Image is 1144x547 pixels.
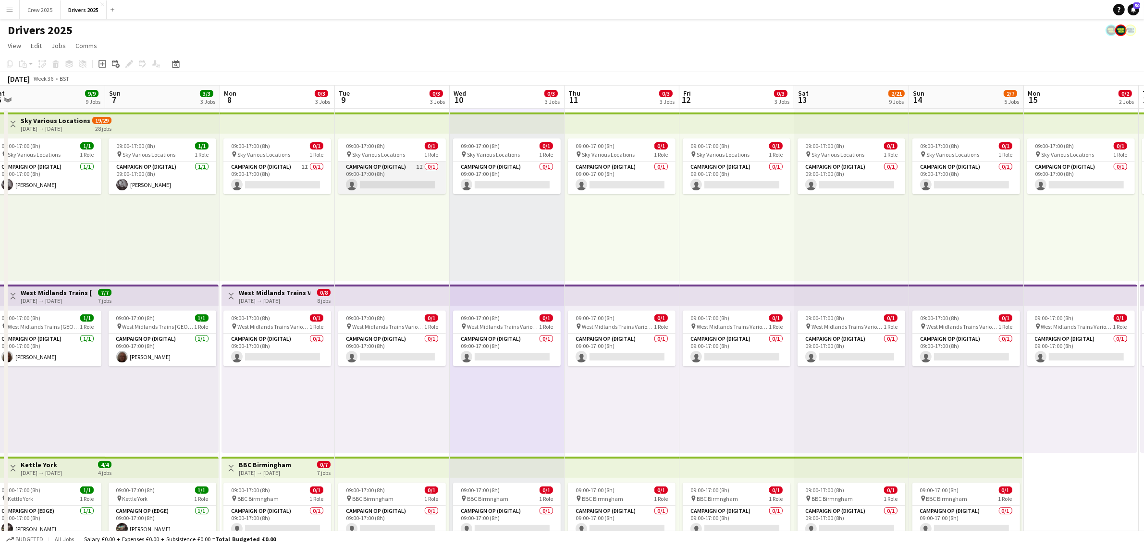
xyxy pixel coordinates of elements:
span: 1 Role [1113,151,1127,158]
span: 09:00-17:00 (8h) [1,314,40,322]
div: 3 Jobs [660,98,675,105]
button: Crew 2025 [20,0,61,19]
span: 1 Role [654,495,668,502]
span: 0/1 [425,486,438,494]
span: 09:00-17:00 (8h) [690,142,729,149]
div: 09:00-17:00 (8h)0/1 West Midlands Trains Various Locations1 RoleCampaign Op (Digital)0/109:00-17:... [798,311,905,366]
span: 0/1 [884,314,898,322]
span: 09:00-17:00 (8h) [116,142,155,149]
span: 19/29 [92,117,111,124]
app-job-card: 09:00-17:00 (8h)0/1 BBC Birmngham1 RoleCampaign Op (Digital)0/109:00-17:00 (8h) [568,483,676,538]
span: Mon [1028,89,1040,98]
span: 50 [1133,2,1140,9]
span: 0/1 [310,486,323,494]
span: 09:00-17:00 (8h) [805,142,844,149]
app-user-avatar: Nicola Price [1115,25,1127,36]
span: 1 Role [80,495,94,502]
div: 3 Jobs [545,98,560,105]
app-job-card: 09:00-17:00 (8h)0/1 Sky Various Locations1 RoleCampaign Op (Digital)0/109:00-17:00 (8h) [912,138,1020,194]
span: 1 Role [769,495,783,502]
app-card-role: Campaign Op (Digital)0/109:00-17:00 (8h) [568,334,676,366]
span: 1/1 [80,142,94,149]
span: 9/9 [85,90,98,97]
span: 09:00-17:00 (8h) [346,486,385,494]
span: 09:00-17:00 (8h) [461,314,500,322]
span: Sky Various Locations [582,151,635,158]
div: 2 Jobs [1119,98,1134,105]
app-job-card: 09:00-17:00 (8h)0/1 Sky Various Locations1 RoleCampaign Op (Digital)0/109:00-17:00 (8h) [798,138,905,194]
span: 09:00-17:00 (8h) [1,142,40,149]
div: 3 Jobs [430,98,445,105]
span: 1 Role [539,495,553,502]
span: West Midlands Trains Various Locations [926,323,998,330]
span: 09:00-17:00 (8h) [461,486,500,494]
span: 1 Role [998,323,1012,330]
span: 09:00-17:00 (8h) [805,314,844,322]
app-card-role: Campaign Op (Digital)0/109:00-17:00 (8h) [798,506,905,538]
app-card-role: Campaign Op (Digital)0/109:00-17:00 (8h) [568,162,676,194]
span: 2/7 [1004,90,1017,97]
app-job-card: 09:00-17:00 (8h)1/1 West Midlands Trains [GEOGRAPHIC_DATA]1 RoleCampaign Op (Digital)1/109:00-17:... [109,311,216,366]
span: 09:00-17:00 (8h) [920,486,959,494]
span: 1 Role [195,323,209,330]
span: BBC Birmngham [467,495,508,502]
span: Sky Various Locations [926,151,979,158]
div: 9 Jobs [86,98,100,105]
app-job-card: 09:00-17:00 (8h)0/1 BBC Birmngham1 RoleCampaign Op (Digital)0/109:00-17:00 (8h) [338,483,446,538]
span: 1 Role [80,323,94,330]
span: Sky Various Locations [467,151,520,158]
a: View [4,39,25,52]
span: 14 [911,94,924,105]
span: BBC Birmngham [697,495,738,502]
app-job-card: 09:00-17:00 (8h)0/1 West Midlands Trains Various Locations1 RoleCampaign Op (Digital)0/109:00-17:... [568,311,676,366]
app-user-avatar: Claire Stewart [1125,25,1136,36]
span: 3/3 [200,90,213,97]
span: West Midlands Trains Various Locations [582,323,654,330]
div: 09:00-17:00 (8h)0/1 Sky Various Locations1 RoleCampaign Op (Digital)0/109:00-17:00 (8h) [568,138,676,194]
app-job-card: 09:00-17:00 (8h)0/1 BBC Birmngham1 RoleCampaign Op (Digital)0/109:00-17:00 (8h) [223,483,331,538]
app-user-avatar: Nicola Price [1106,25,1117,36]
span: 8 [222,94,236,105]
span: 09:00-17:00 (8h) [1035,314,1074,322]
span: 1/1 [195,142,209,149]
div: 9 Jobs [889,98,904,105]
span: 0/1 [654,486,668,494]
div: [DATE] → [DATE] [21,469,62,476]
span: 0/2 [1119,90,1132,97]
span: 1 Role [884,495,898,502]
app-card-role: Campaign Op (Digital)0/109:00-17:00 (8h) [798,162,905,194]
span: 1 Role [654,323,668,330]
app-job-card: 09:00-17:00 (8h)0/1 BBC Birmngham1 RoleCampaign Op (Digital)0/109:00-17:00 (8h) [683,483,790,538]
app-job-card: 09:00-17:00 (8h)0/1 West Midlands Trains Various Locations1 RoleCampaign Op (Digital)0/109:00-17:... [912,311,1020,366]
span: Sun [109,89,121,98]
app-card-role: Campaign Op (Digital)1I0/109:00-17:00 (8h) [338,162,446,194]
span: Sky Various Locations [697,151,750,158]
span: 0/1 [540,486,553,494]
app-card-role: Campaign Op (Digital)0/109:00-17:00 (8h) [912,506,1020,538]
app-card-role: Campaign Op (Digital)0/109:00-17:00 (8h) [683,334,790,366]
span: Kettle York [123,495,148,502]
div: 09:00-17:00 (8h)0/1 BBC Birmngham1 RoleCampaign Op (Digital)0/109:00-17:00 (8h) [798,483,905,538]
span: BBC Birmngham [352,495,394,502]
div: [DATE] → [DATE] [21,297,92,304]
span: 1 Role [309,151,323,158]
app-card-role: Campaign Op (Digital)0/109:00-17:00 (8h) [683,162,790,194]
app-card-role: Campaign Op (Digital)0/109:00-17:00 (8h) [453,334,561,366]
span: Sky Various Locations [237,151,290,158]
span: 0/1 [310,314,323,322]
span: 1 Role [195,495,209,502]
span: 0/1 [425,142,438,149]
div: 8 jobs [317,296,331,304]
span: 0/1 [884,142,898,149]
span: Sky Various Locations [1041,151,1094,158]
h3: Kettle York [21,460,62,469]
span: 1 Role [654,151,668,158]
span: 12 [682,94,691,105]
span: 1/1 [80,486,94,494]
div: 09:00-17:00 (8h)0/1 BBC Birmngham1 RoleCampaign Op (Digital)0/109:00-17:00 (8h) [912,483,1020,538]
span: 09:00-17:00 (8h) [1,486,40,494]
div: 09:00-17:00 (8h)0/1 West Midlands Trains Various Locations1 RoleCampaign Op (Digital)0/109:00-17:... [338,311,446,366]
div: 09:00-17:00 (8h)0/1 West Midlands Trains Various Locations1 RoleCampaign Op (Digital)0/109:00-17:... [1027,311,1135,366]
